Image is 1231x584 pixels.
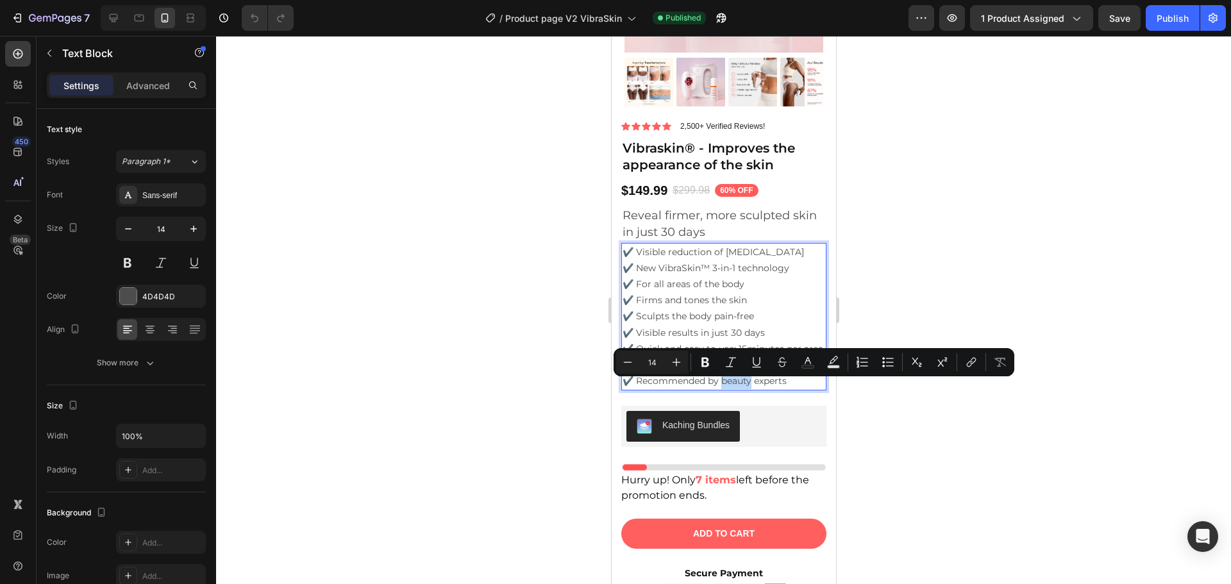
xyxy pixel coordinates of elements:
[970,5,1093,31] button: 1 product assigned
[47,505,109,522] div: Background
[47,124,82,135] div: Text style
[5,5,96,31] button: 7
[63,79,99,92] p: Settings
[142,465,203,476] div: Add...
[47,570,69,581] div: Image
[142,190,203,201] div: Sans-serif
[62,46,171,61] p: Text Block
[505,12,622,25] span: Product page V2 VibraSkin
[1098,5,1141,31] button: Save
[47,351,206,374] button: Show more
[84,10,90,26] p: 7
[242,5,294,31] div: Undo/Redo
[97,356,156,369] div: Show more
[1109,13,1130,24] span: Save
[47,321,83,338] div: Align
[10,235,31,245] div: Beta
[126,79,170,92] p: Advanced
[981,12,1064,25] span: 1 product assigned
[48,547,176,564] img: gempages_572554177977255064-0c4f1145-ffe5-446d-a4d6-67a507fcba9c.png
[499,12,503,25] span: /
[142,571,203,582] div: Add...
[47,430,68,442] div: Width
[47,156,69,167] div: Styles
[142,291,203,303] div: 4D4D4D
[142,537,203,549] div: Add...
[47,189,63,201] div: Font
[47,290,67,302] div: Color
[666,12,701,24] span: Published
[122,156,171,167] span: Paragraph 1*
[47,537,67,548] div: Color
[12,137,31,147] div: 450
[1146,5,1200,31] button: Publish
[1187,521,1218,552] div: Open Intercom Messenger
[116,150,206,173] button: Paragraph 1*
[47,220,81,237] div: Size
[612,36,836,584] iframe: Design area
[1157,12,1189,25] div: Publish
[614,348,1014,376] div: Editor contextual toolbar
[117,424,205,447] input: Auto
[47,464,76,476] div: Padding
[47,397,81,415] div: Size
